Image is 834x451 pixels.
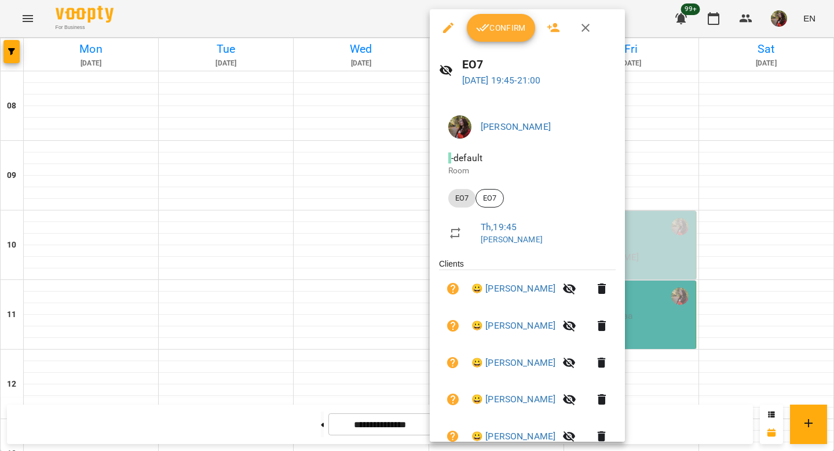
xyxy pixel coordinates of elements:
button: Unpaid. Bill the attendance? [439,312,467,340]
a: 😀 [PERSON_NAME] [471,356,555,370]
p: Room [448,165,606,177]
span: - default [448,152,485,163]
a: [PERSON_NAME] [481,235,543,244]
button: Unpaid. Bill the attendance? [439,275,467,303]
h6: ЕО7 [462,56,616,74]
a: [PERSON_NAME] [481,121,551,132]
a: 😀 [PERSON_NAME] [471,430,555,443]
button: Unpaid. Bill the attendance? [439,423,467,450]
div: ЕО7 [475,189,504,208]
a: Th , 19:45 [481,221,517,232]
a: [DATE] 19:45-21:00 [462,75,541,86]
a: 😀 [PERSON_NAME] [471,319,555,333]
button: Unpaid. Bill the attendance? [439,385,467,413]
button: Confirm [467,14,535,42]
span: Confirm [476,21,526,35]
span: ЕО7 [476,193,503,203]
a: 😀 [PERSON_NAME] [471,392,555,406]
a: 😀 [PERSON_NAME] [471,282,555,296]
span: ЕО7 [448,193,475,203]
button: Unpaid. Bill the attendance? [439,349,467,377]
img: e07efb92dffdd3394782f635bb1f4ca0.jpg [448,115,471,139]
